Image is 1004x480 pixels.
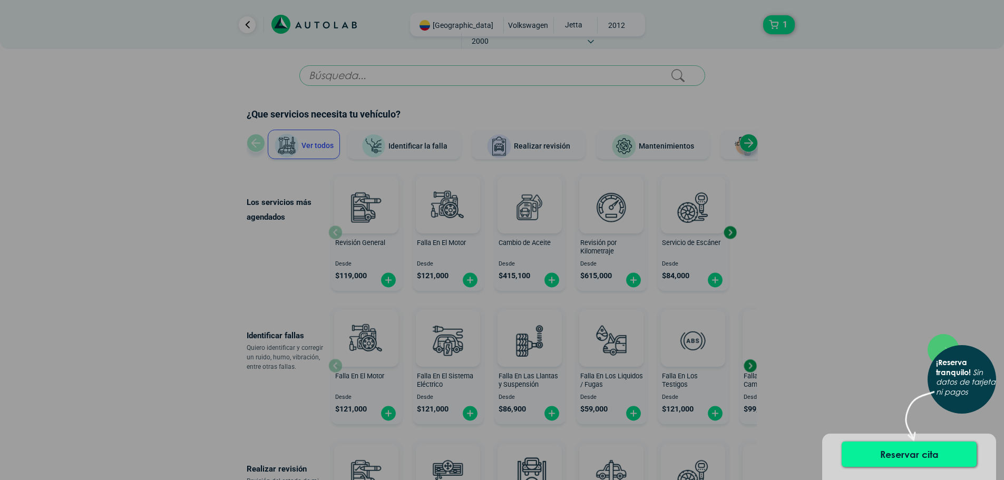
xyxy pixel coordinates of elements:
img: flecha.png [905,390,935,450]
button: Close [936,334,960,364]
b: ¡Reserva tranquilo! [936,358,971,377]
button: Reservar cita [842,442,977,467]
i: Sin datos de tarjeta ni pagos [936,367,996,397]
span: × [944,341,951,356]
